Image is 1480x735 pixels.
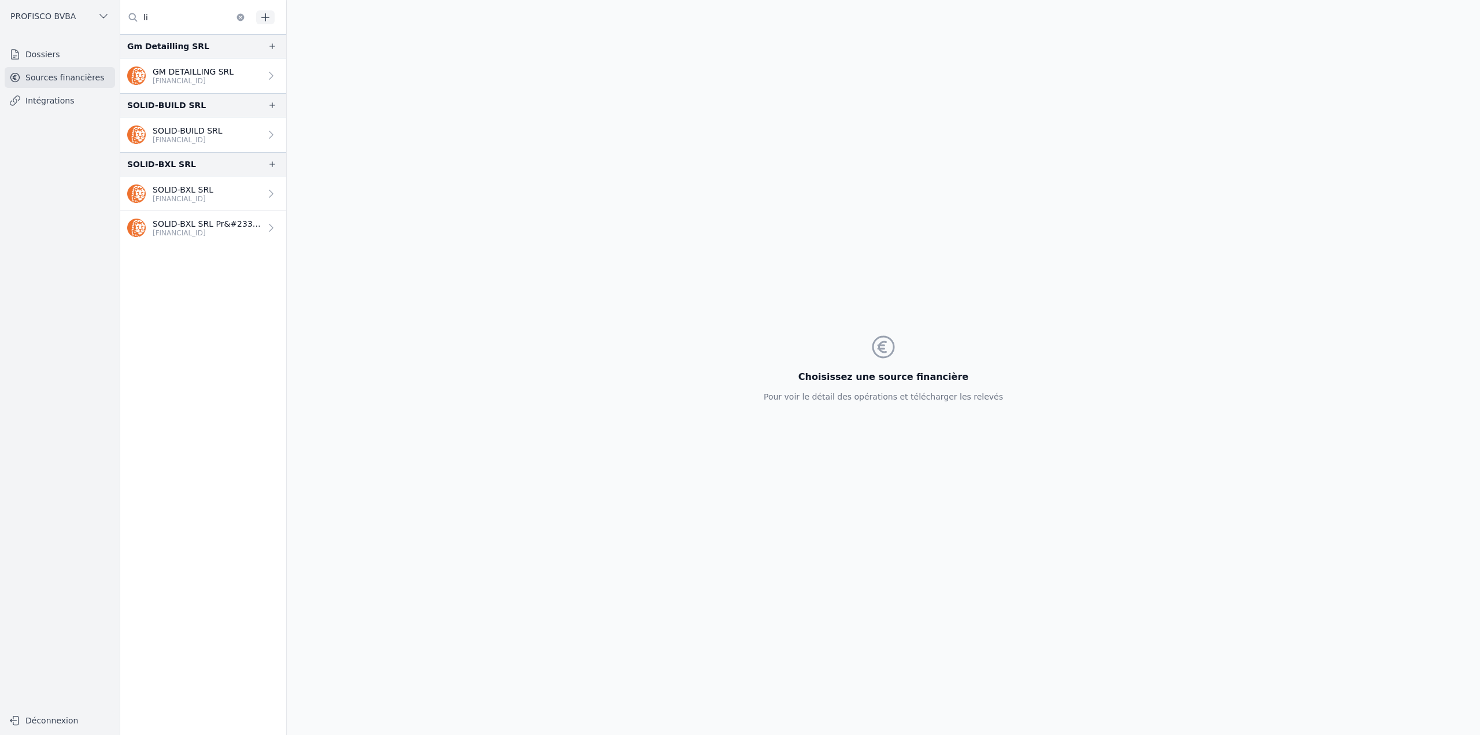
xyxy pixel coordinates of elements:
[5,90,115,111] a: Intégrations
[127,184,146,203] img: ing.png
[764,391,1003,402] p: Pour voir le détail des opérations et télécharger les relevés
[120,7,252,28] input: Filtrer par dossier...
[5,44,115,65] a: Dossiers
[153,135,223,145] p: [FINANCIAL_ID]
[120,117,286,152] a: SOLID-BUILD SRL [FINANCIAL_ID]
[127,67,146,85] img: ing.png
[764,370,1003,384] h3: Choisissez une source financière
[5,67,115,88] a: Sources financières
[127,39,209,53] div: Gm Detailling SRL
[10,10,76,22] span: PROFISCO BVBA
[120,58,286,93] a: GM DETAILLING SRL [FINANCIAL_ID]
[153,184,213,195] p: SOLID-BXL SRL
[153,66,234,77] p: GM DETAILLING SRL
[127,157,196,171] div: SOLID-BXL SRL
[127,219,146,237] img: ing.png
[120,176,286,211] a: SOLID-BXL SRL [FINANCIAL_ID]
[5,7,115,25] button: PROFISCO BVBA
[120,211,286,245] a: SOLID-BXL SRL Pr&#233;compte//Imp&#244;t [FINANCIAL_ID]
[153,125,223,136] p: SOLID-BUILD SRL
[127,125,146,144] img: ing.png
[127,98,206,112] div: SOLID-BUILD SRL
[153,194,213,204] p: [FINANCIAL_ID]
[153,218,261,230] p: SOLID-BXL SRL Pr&#233;compte//Imp&#244;t
[5,711,115,730] button: Déconnexion
[153,76,234,86] p: [FINANCIAL_ID]
[153,228,261,238] p: [FINANCIAL_ID]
